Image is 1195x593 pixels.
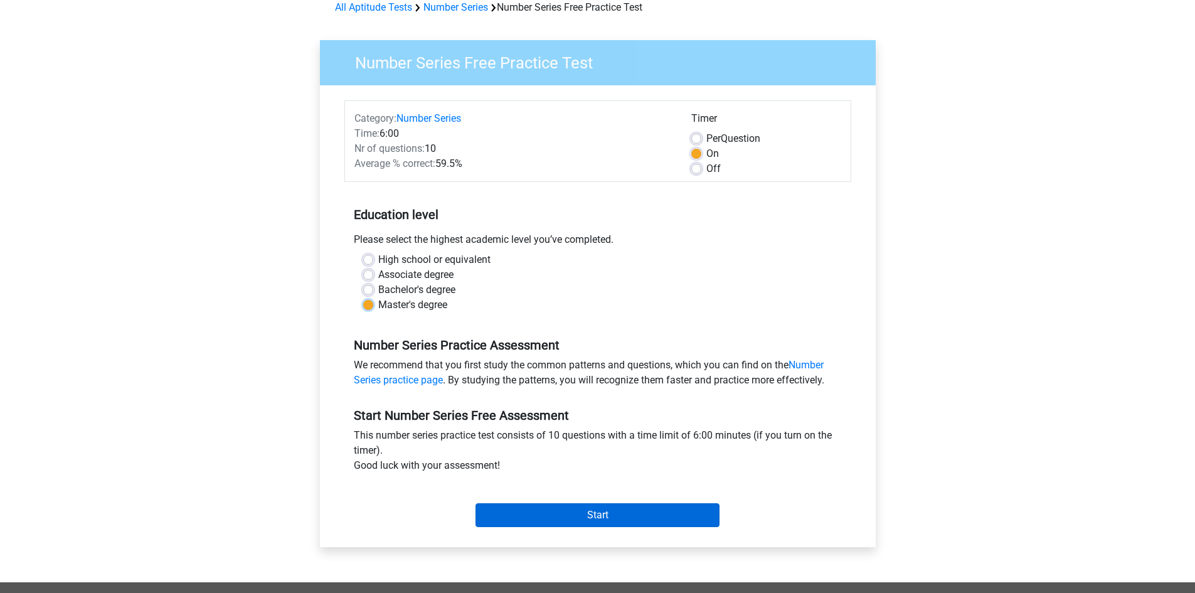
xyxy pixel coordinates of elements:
label: Off [706,161,721,176]
label: On [706,146,719,161]
div: Timer [691,111,841,131]
div: This number series practice test consists of 10 questions with a time limit of 6:00 minutes (if y... [344,428,851,478]
a: Number Series [423,1,488,13]
span: Time: [354,127,380,139]
label: Bachelor's degree [378,282,455,297]
label: Question [706,131,760,146]
h3: Number Series Free Practice Test [340,48,866,73]
label: High school or equivalent [378,252,491,267]
input: Start [475,503,720,527]
a: All Aptitude Tests [335,1,412,13]
div: 10 [345,141,682,156]
div: Please select the highest academic level you’ve completed. [344,232,851,252]
span: Nr of questions: [354,142,425,154]
h5: Number Series Practice Assessment [354,338,842,353]
div: 6:00 [345,126,682,141]
h5: Education level [354,202,842,227]
h5: Start Number Series Free Assessment [354,408,842,423]
div: 59.5% [345,156,682,171]
label: Associate degree [378,267,454,282]
a: Number Series practice page [354,359,824,386]
span: Average % correct: [354,158,435,169]
label: Master's degree [378,297,447,313]
div: We recommend that you first study the common patterns and questions, which you can find on the . ... [344,358,851,393]
span: Category: [354,112,396,124]
a: Number Series [396,112,461,124]
span: Per [706,132,721,144]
